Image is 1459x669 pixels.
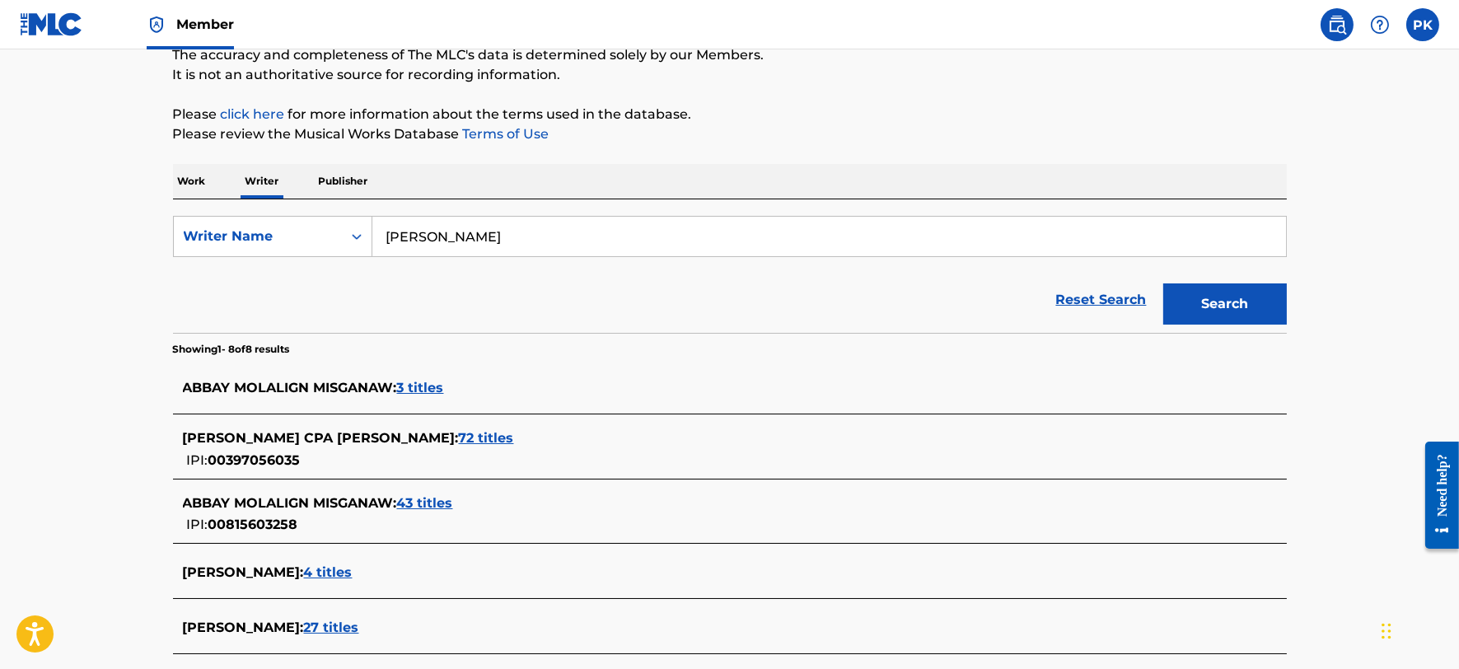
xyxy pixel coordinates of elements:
div: Writer Name [184,227,332,246]
img: MLC Logo [20,12,83,36]
iframe: Resource Center [1413,428,1459,561]
p: Publisher [314,164,373,199]
span: 72 titles [459,430,514,446]
span: 00815603258 [208,517,298,532]
img: help [1370,15,1390,35]
div: Drag [1382,606,1391,656]
p: It is not an authoritative source for recording information. [173,65,1287,85]
span: Member [176,15,234,34]
iframe: Chat Widget [1377,590,1459,669]
span: ABBAY MOLALIGN MISGANAW : [183,380,397,395]
a: Terms of Use [460,126,549,142]
form: Search Form [173,216,1287,333]
span: 3 titles [397,380,444,395]
span: 4 titles [304,564,353,580]
span: 43 titles [397,495,453,511]
p: Writer [241,164,284,199]
p: The accuracy and completeness of The MLC's data is determined solely by our Members. [173,45,1287,65]
img: Top Rightsholder [147,15,166,35]
a: Public Search [1321,8,1354,41]
a: click here [221,106,285,122]
p: Please review the Musical Works Database [173,124,1287,144]
span: [PERSON_NAME] : [183,564,304,580]
span: 00397056035 [208,452,301,468]
div: Help [1363,8,1396,41]
p: Work [173,164,211,199]
a: Reset Search [1048,282,1155,318]
div: User Menu [1406,8,1439,41]
span: ABBAY MOLALIGN MISGANAW : [183,495,397,511]
span: [PERSON_NAME] CPA [PERSON_NAME] : [183,430,459,446]
span: IPI: [187,517,208,532]
img: search [1327,15,1347,35]
span: IPI: [187,452,208,468]
p: Please for more information about the terms used in the database. [173,105,1287,124]
p: Showing 1 - 8 of 8 results [173,342,290,357]
span: [PERSON_NAME] : [183,620,304,635]
span: 27 titles [304,620,359,635]
button: Search [1163,283,1287,325]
